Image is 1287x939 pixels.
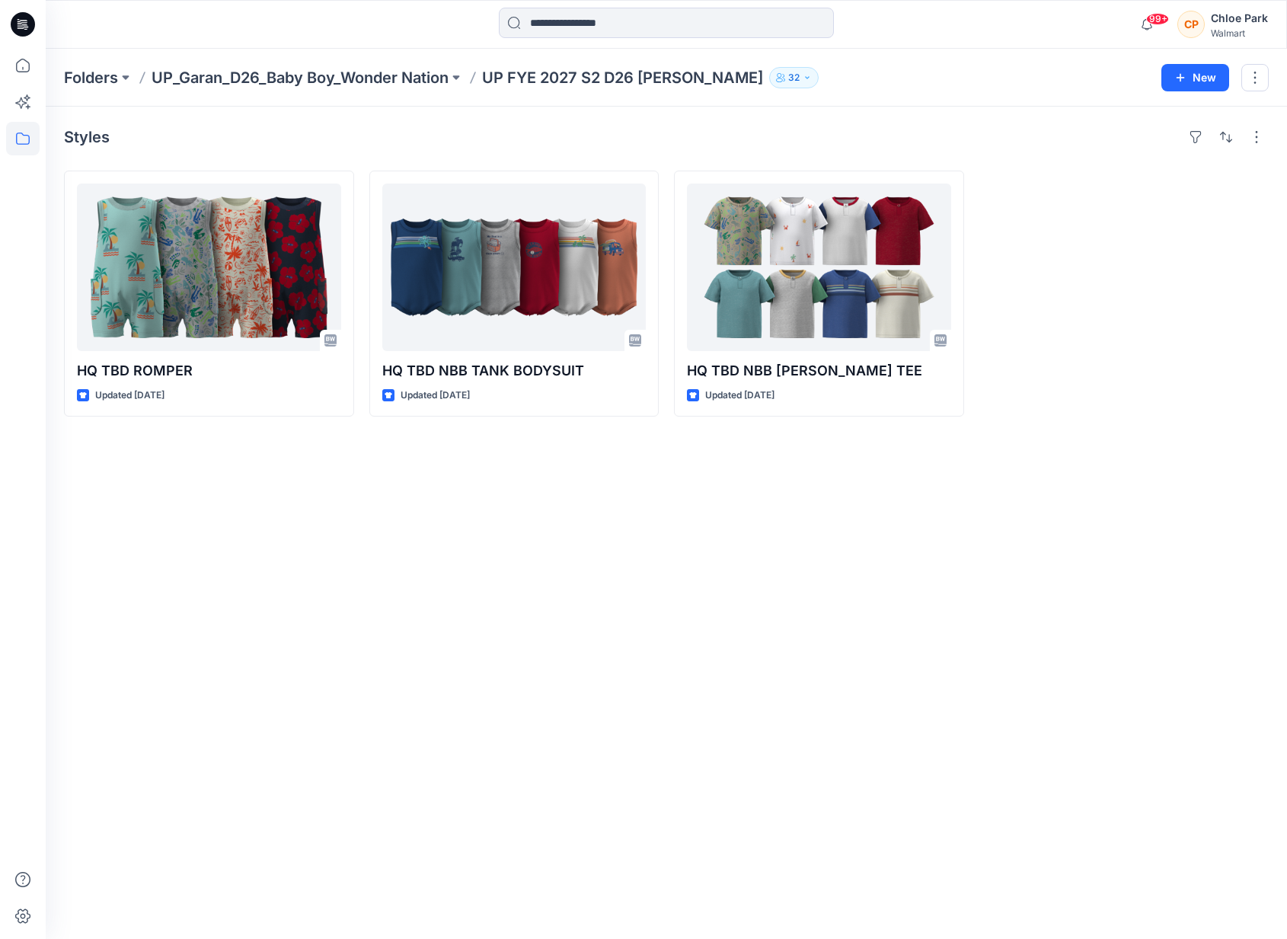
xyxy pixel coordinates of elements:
[95,388,164,404] p: Updated [DATE]
[687,184,951,351] a: HQ TBD NBB HENLY TEE
[1161,64,1229,91] button: New
[769,67,819,88] button: 32
[1146,13,1169,25] span: 99+
[687,360,951,382] p: HQ TBD NBB [PERSON_NAME] TEE
[1211,27,1268,39] div: Walmart
[1177,11,1205,38] div: CP
[401,388,470,404] p: Updated [DATE]
[705,388,774,404] p: Updated [DATE]
[482,67,763,88] p: UP FYE 2027 S2 D26 [PERSON_NAME]
[152,67,449,88] a: UP_Garan_D26_Baby Boy_Wonder Nation
[382,184,647,351] a: HQ TBD NBB TANK BODYSUIT
[1211,9,1268,27] div: Chloe Park
[64,128,110,146] h4: Styles
[77,360,341,382] p: HQ TBD ROMPER
[77,184,341,351] a: HQ TBD ROMPER
[788,69,800,86] p: 32
[382,360,647,382] p: HQ TBD NBB TANK BODYSUIT
[64,67,118,88] a: Folders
